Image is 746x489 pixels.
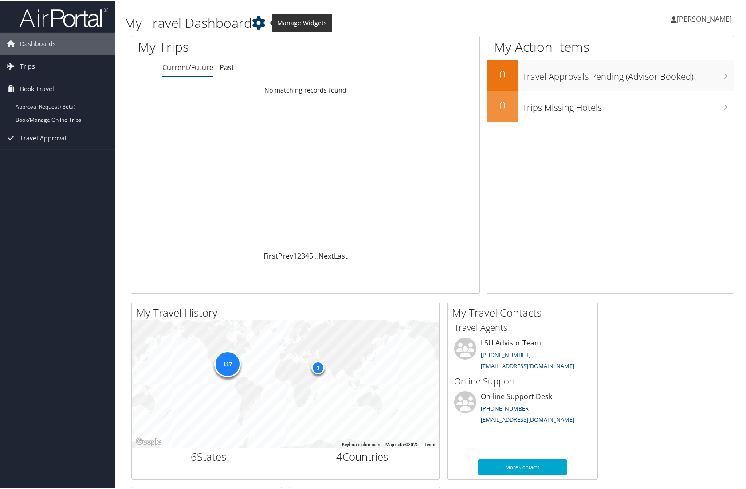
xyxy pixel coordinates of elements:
div: 3 [311,360,325,373]
h2: Countries [292,448,433,463]
a: Prev [278,250,293,260]
span: [PERSON_NAME] [677,13,732,23]
a: Next [318,250,334,260]
a: 2 [297,250,301,260]
h3: Travel Approvals Pending (Advisor Booked) [522,65,734,81]
h1: My Trips [138,36,328,55]
span: Map data ©2025 [385,441,419,446]
a: Past [220,61,234,71]
a: Terms [424,441,436,446]
button: Keyboard shortcuts [342,440,380,446]
a: Last [334,250,348,260]
a: [PHONE_NUMBER] [481,403,530,411]
img: airportal-logo.png [20,6,108,27]
a: 4 [305,250,309,260]
h1: My Action Items [487,36,734,55]
span: Manage Widgets [272,12,332,31]
a: 5 [309,250,313,260]
span: 4 [336,448,342,462]
a: More Contacts [478,458,567,474]
span: Book Travel [20,77,54,99]
h3: Travel Agents [454,320,591,333]
span: Travel Approval [20,126,67,148]
a: 3 [301,250,305,260]
h2: 0 [487,97,518,112]
h2: My Travel Contacts [452,304,597,319]
a: Open this area in Google Maps (opens a new window) [134,435,163,446]
a: 0Travel Approvals Pending (Advisor Booked) [487,58,734,89]
li: On-line Support Desk [450,390,595,426]
h2: States [138,448,279,463]
span: 6 [191,448,197,462]
a: [PERSON_NAME] [671,4,741,31]
span: Dashboards [20,31,56,54]
a: First [263,250,278,260]
a: [EMAIL_ADDRESS][DOMAIN_NAME] [481,414,574,422]
a: [PHONE_NUMBER] [481,349,530,357]
span: … [313,250,318,260]
a: Current/Future [162,61,213,71]
td: No matching records found [131,81,479,97]
h2: 0 [487,66,518,81]
li: LSU Advisor Team [450,336,595,373]
a: 0Trips Missing Hotels [487,89,734,120]
h3: Online Support [454,374,591,386]
h1: My Travel Dashboard [124,12,535,31]
div: 117 [214,349,241,376]
img: Google [134,435,163,446]
a: [EMAIL_ADDRESS][DOMAIN_NAME] [481,361,574,369]
span: Trips [20,54,35,76]
h3: Trips Missing Hotels [522,96,734,113]
a: 1 [293,250,297,260]
h2: My Travel History [136,304,439,319]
